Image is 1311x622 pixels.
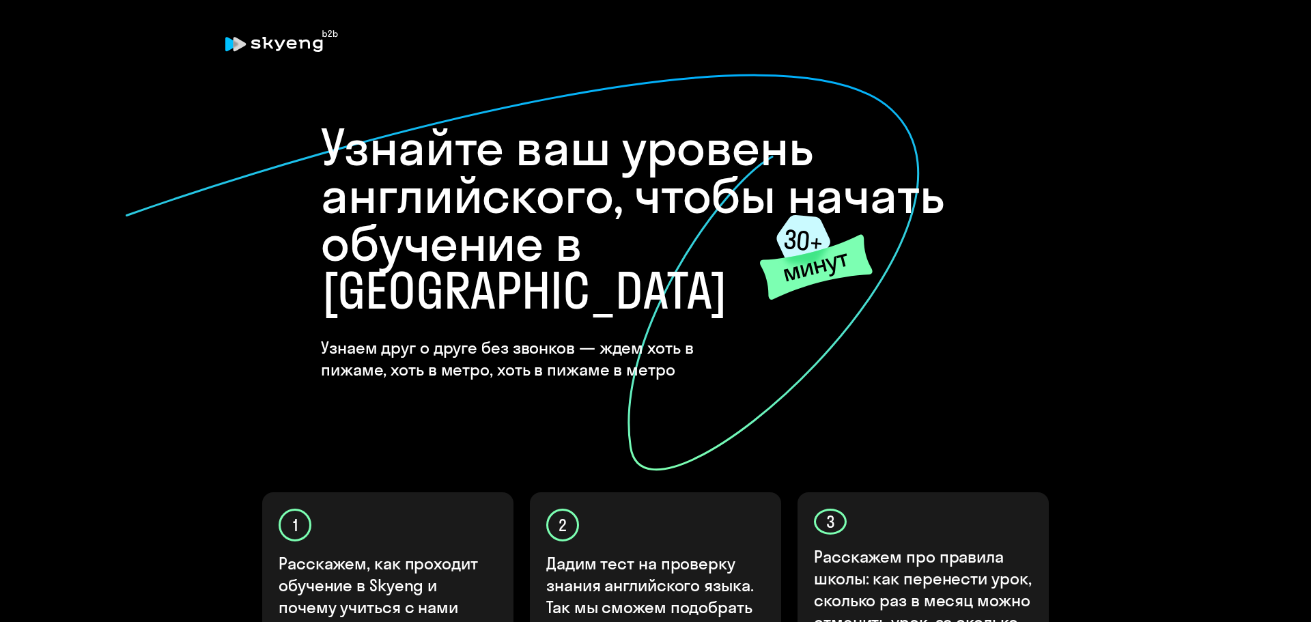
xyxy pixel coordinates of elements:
[814,509,847,535] div: 3
[279,509,311,541] div: 1
[321,124,990,315] h1: Узнайте ваш уровень английского, чтобы начать обучение в [GEOGRAPHIC_DATA]
[546,509,579,541] div: 2
[321,337,761,380] h4: Узнаем друг о друге без звонков — ждем хоть в пижаме, хоть в метро, хоть в пижаме в метро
